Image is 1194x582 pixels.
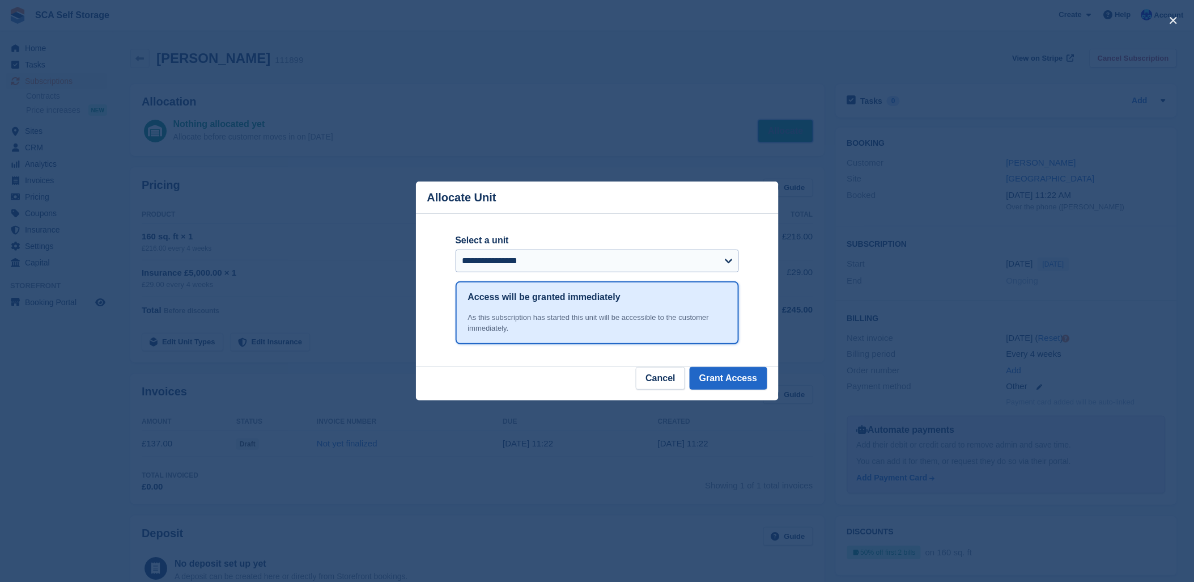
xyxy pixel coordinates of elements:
[456,234,739,247] label: Select a unit
[636,367,685,390] button: Cancel
[1165,11,1183,29] button: close
[690,367,767,390] button: Grant Access
[468,312,726,334] div: As this subscription has started this unit will be accessible to the customer immediately.
[468,290,621,304] h1: Access will be granted immediately
[427,191,496,204] p: Allocate Unit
